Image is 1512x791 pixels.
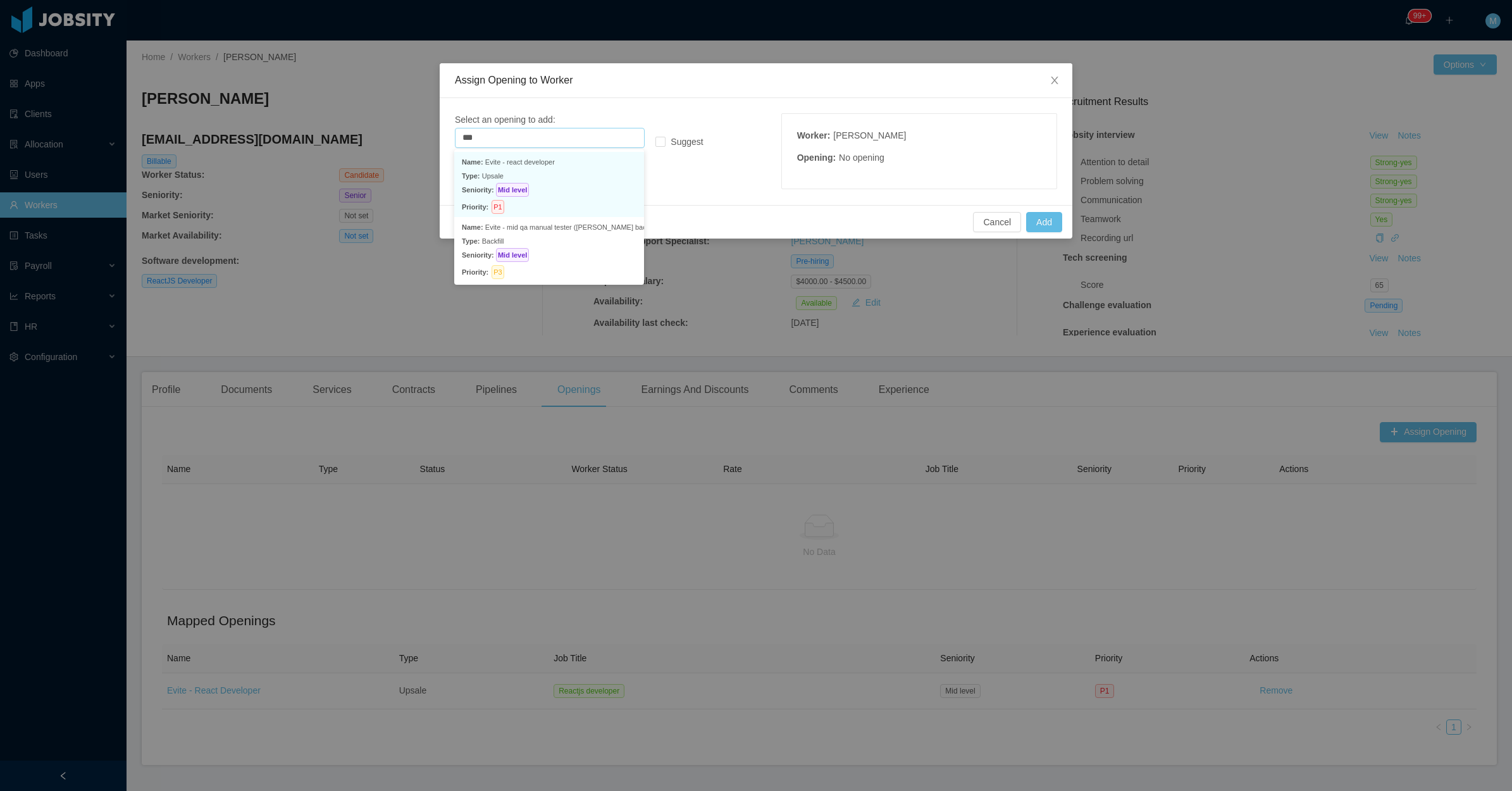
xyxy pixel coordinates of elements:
div: Assign Opening to Worker [455,73,1057,87]
span: Select an opening to add: [455,115,555,125]
span: Name: [462,223,483,231]
p: Evite - react developer [462,155,636,169]
span: P3 [492,265,504,279]
p: Backfill [462,234,636,248]
span: Suggest [666,137,708,147]
span: No opening [839,153,884,163]
span: Seniority: [462,251,494,259]
span: Mid level [496,183,529,197]
span: Mid level [496,248,529,262]
p: Evite - mid qa manual tester ([PERSON_NAME] backfill) [462,220,636,234]
span: Priority: [462,200,488,214]
span: Name: [462,158,483,166]
strong: Opening : [797,153,836,163]
i: icon: close [1050,75,1060,85]
button: Cancel [973,212,1021,232]
span: Type: [462,172,480,180]
span: Type: [462,237,480,245]
span: Priority: [462,265,488,279]
strong: Worker : [797,130,831,140]
button: Add [1026,212,1062,232]
button: Close [1037,63,1072,99]
span: [PERSON_NAME] [833,130,906,140]
p: Upsale [462,169,636,183]
span: Seniority: [462,186,494,194]
span: P1 [492,200,504,214]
